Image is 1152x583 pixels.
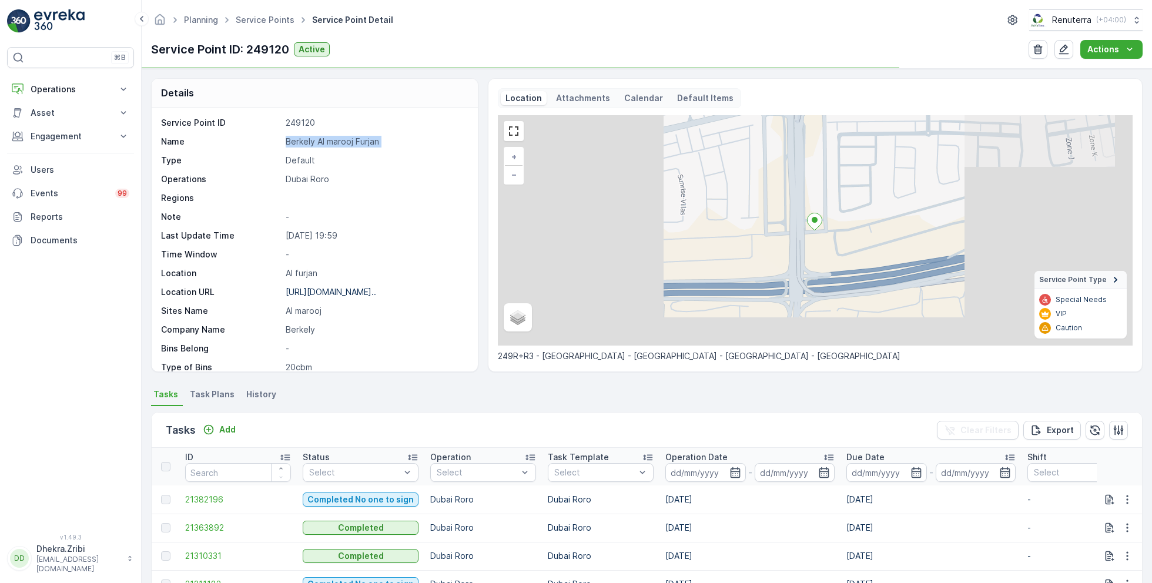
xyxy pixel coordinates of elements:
[1023,421,1081,440] button: Export
[303,492,418,507] button: Completed No one to sign
[161,211,281,223] p: Note
[294,42,330,56] button: Active
[929,465,933,480] p: -
[556,92,610,104] p: Attachments
[659,485,840,514] td: [DATE]
[286,324,466,336] p: Berkely
[1087,43,1119,55] p: Actions
[31,234,129,246] p: Documents
[185,451,193,463] p: ID
[309,467,400,478] p: Select
[748,465,752,480] p: -
[161,551,170,561] div: Toggle Row Selected
[161,324,281,336] p: Company Name
[166,422,196,438] p: Tasks
[303,521,418,535] button: Completed
[1022,542,1139,570] td: -
[246,388,276,400] span: History
[511,152,517,162] span: +
[153,18,166,28] a: Homepage
[7,205,134,229] a: Reports
[1096,15,1126,25] p: ( +04:00 )
[286,305,466,317] p: Al marooj
[286,343,466,354] p: -
[1022,514,1139,542] td: -
[936,463,1016,482] input: dd/mm/yyyy
[840,542,1022,570] td: [DATE]
[118,189,127,198] p: 99
[185,522,291,534] a: 21363892
[161,361,281,373] p: Type of Bins
[7,182,134,205] a: Events99
[624,92,663,104] p: Calendar
[161,286,281,298] p: Location URL
[7,101,134,125] button: Asset
[437,467,518,478] p: Select
[1034,467,1115,478] p: Select
[161,267,281,279] p: Location
[1047,424,1074,436] p: Export
[424,514,542,542] td: Dubai Roro
[286,117,466,129] p: 249120
[161,155,281,166] p: Type
[1052,14,1091,26] p: Renuterra
[161,230,281,242] p: Last Update Time
[338,550,384,562] p: Completed
[219,424,236,435] p: Add
[114,53,126,62] p: ⌘B
[840,514,1022,542] td: [DATE]
[665,463,746,482] input: dd/mm/yyyy
[161,86,194,100] p: Details
[161,136,281,148] p: Name
[151,41,289,58] p: Service Point ID: 249120
[1056,295,1107,304] p: Special Needs
[161,173,281,185] p: Operations
[286,361,466,373] p: 20cbm
[161,495,170,504] div: Toggle Row Selected
[1080,40,1143,59] button: Actions
[185,494,291,505] a: 21382196
[161,117,281,129] p: Service Point ID
[7,78,134,101] button: Operations
[960,424,1012,436] p: Clear Filters
[1039,275,1107,284] span: Service Point Type
[153,388,178,400] span: Tasks
[286,249,466,260] p: -
[161,523,170,532] div: Toggle Row Selected
[307,494,414,505] p: Completed No one to sign
[7,125,134,148] button: Engagement
[286,136,466,148] p: Berkely Al marooj Furjan
[34,9,85,33] img: logo_light-DOdMpM7g.png
[1034,271,1127,289] summary: Service Point Type
[505,122,523,140] a: View Fullscreen
[286,211,466,223] p: -
[1022,485,1139,514] td: -
[505,92,542,104] p: Location
[286,173,466,185] p: Dubai Roro
[430,451,471,463] p: Operation
[1027,451,1047,463] p: Shift
[7,229,134,252] a: Documents
[198,423,240,437] button: Add
[31,130,110,142] p: Engagement
[424,485,542,514] td: Dubai Roro
[548,451,609,463] p: Task Template
[338,522,384,534] p: Completed
[505,304,531,330] a: Layers
[7,9,31,33] img: logo
[161,343,281,354] p: Bins Belong
[677,92,734,104] p: Default Items
[1029,9,1143,31] button: Renuterra(+04:00)
[36,555,121,574] p: [EMAIL_ADDRESS][DOMAIN_NAME]
[10,549,29,568] div: DD
[542,542,659,570] td: Dubai Roro
[303,549,418,563] button: Completed
[310,14,396,26] span: Service Point Detail
[755,463,835,482] input: dd/mm/yyyy
[31,187,108,199] p: Events
[846,451,885,463] p: Due Date
[511,169,517,179] span: −
[542,485,659,514] td: Dubai Roro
